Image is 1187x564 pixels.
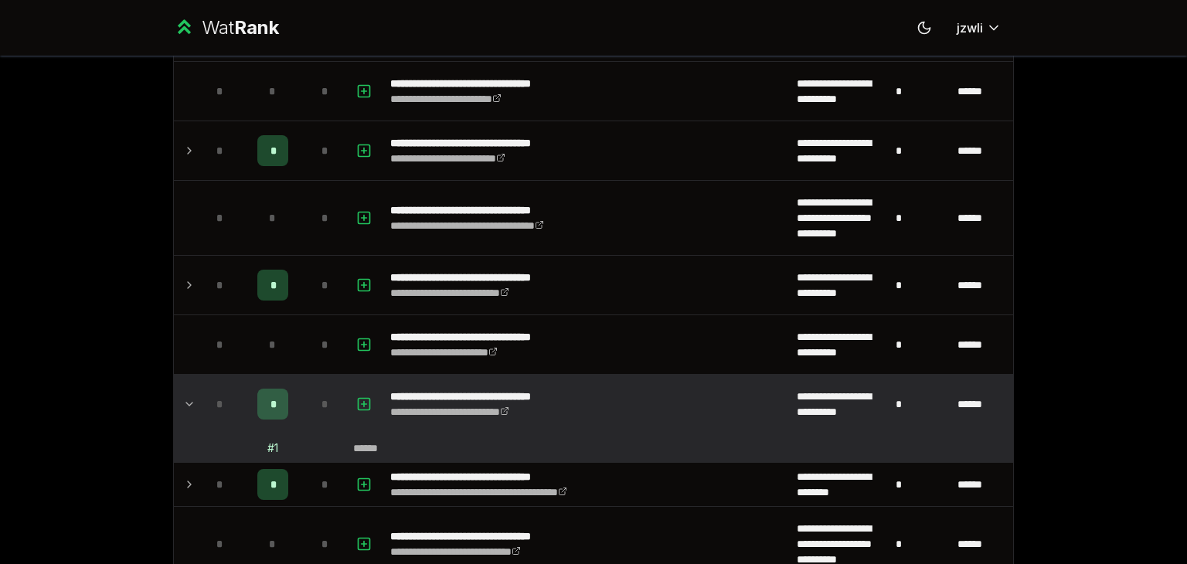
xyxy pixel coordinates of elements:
button: jzwli [944,14,1014,42]
div: Wat [202,15,279,40]
div: # 1 [267,440,278,456]
span: jzwli [957,19,983,37]
a: WatRank [173,15,279,40]
span: Rank [234,16,279,39]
